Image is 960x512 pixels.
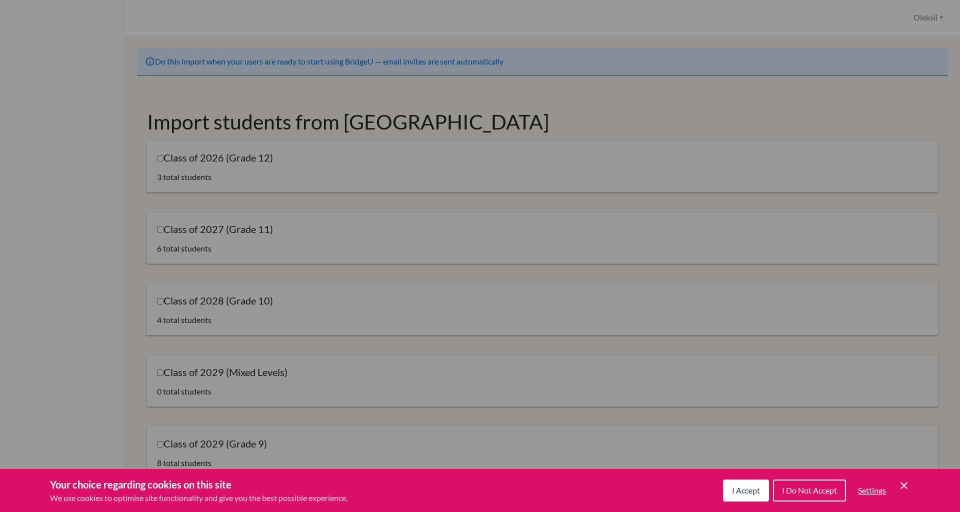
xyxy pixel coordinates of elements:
[782,485,837,495] span: I Do Not Accept
[50,477,347,492] h3: Your choice regarding cookies on this site
[898,479,910,491] button: Save and close
[858,485,886,495] span: Settings
[50,492,347,504] p: We use cookies to optimise site functionality and give you the best possible experience.
[773,479,846,501] button: I Do Not Accept
[732,485,760,495] span: I Accept
[850,480,894,500] button: Settings
[723,479,769,501] button: I Accept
